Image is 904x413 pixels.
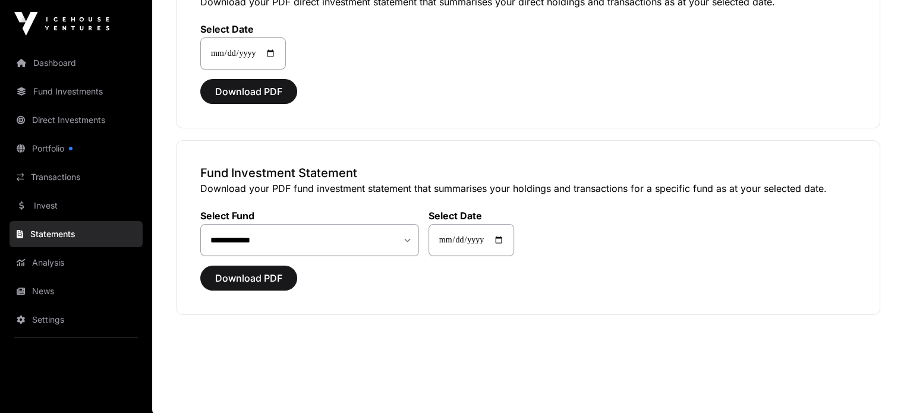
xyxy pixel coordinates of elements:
img: Icehouse Ventures Logo [14,12,109,36]
a: Statements [10,221,143,247]
a: Download PDF [200,278,297,289]
a: Invest [10,193,143,219]
a: Transactions [10,164,143,190]
label: Select Date [429,210,514,222]
span: Download PDF [215,271,282,285]
a: Settings [10,307,143,333]
span: Download PDF [215,84,282,99]
label: Select Date [200,23,286,35]
a: Analysis [10,250,143,276]
label: Select Fund [200,210,419,222]
iframe: Chat Widget [845,356,904,413]
a: Portfolio [10,135,143,162]
h3: Fund Investment Statement [200,165,856,181]
a: News [10,278,143,304]
a: Dashboard [10,50,143,76]
button: Download PDF [200,79,297,104]
a: Download PDF [200,91,297,103]
a: Fund Investments [10,78,143,105]
p: Download your PDF fund investment statement that summarises your holdings and transactions for a ... [200,181,856,196]
button: Download PDF [200,266,297,291]
a: Direct Investments [10,107,143,133]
